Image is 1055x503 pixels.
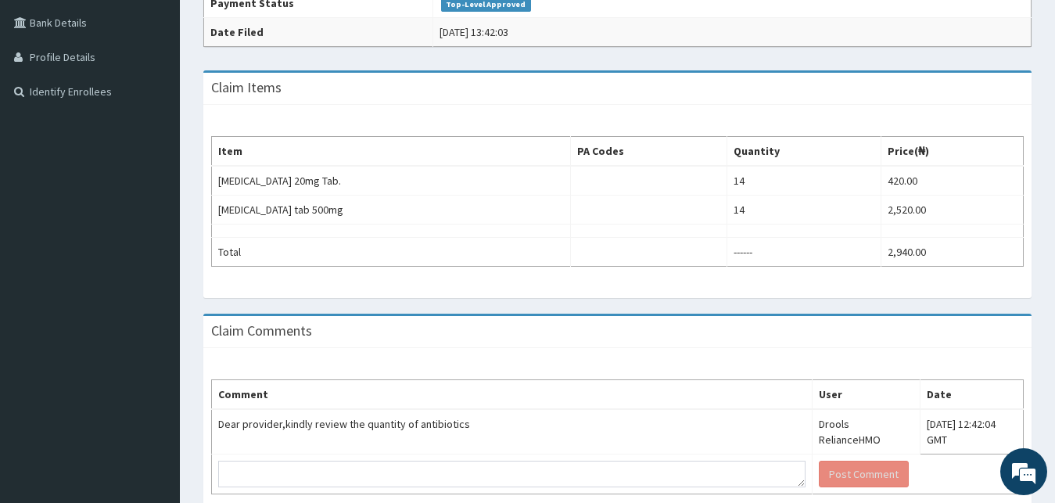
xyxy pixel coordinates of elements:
[881,137,1024,167] th: Price(₦)
[920,409,1023,454] td: [DATE] 12:42:04 GMT
[29,78,63,117] img: d_794563401_company_1708531726252_794563401
[727,166,881,196] td: 14
[881,238,1024,267] td: 2,940.00
[257,8,294,45] div: Minimize live chat window
[211,324,312,338] h3: Claim Comments
[212,409,813,454] td: Dear provider,kindly review the quantity of antibiotics
[204,18,433,47] th: Date Filed
[211,81,282,95] h3: Claim Items
[212,166,571,196] td: [MEDICAL_DATA] 20mg Tab.
[727,196,881,225] td: 14
[212,196,571,225] td: [MEDICAL_DATA] tab 500mg
[920,380,1023,410] th: Date
[440,24,508,40] div: [DATE] 13:42:03
[727,137,881,167] th: Quantity
[212,238,571,267] td: Total
[571,137,727,167] th: PA Codes
[91,152,216,310] span: We're online!
[81,88,263,108] div: Chat with us now
[881,166,1024,196] td: 420.00
[8,336,298,391] textarea: Type your message and hit 'Enter'
[819,461,909,487] button: Post Comment
[813,380,920,410] th: User
[212,380,813,410] th: Comment
[813,409,920,454] td: Drools RelianceHMO
[727,238,881,267] td: ------
[212,137,571,167] th: Item
[881,196,1024,225] td: 2,520.00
